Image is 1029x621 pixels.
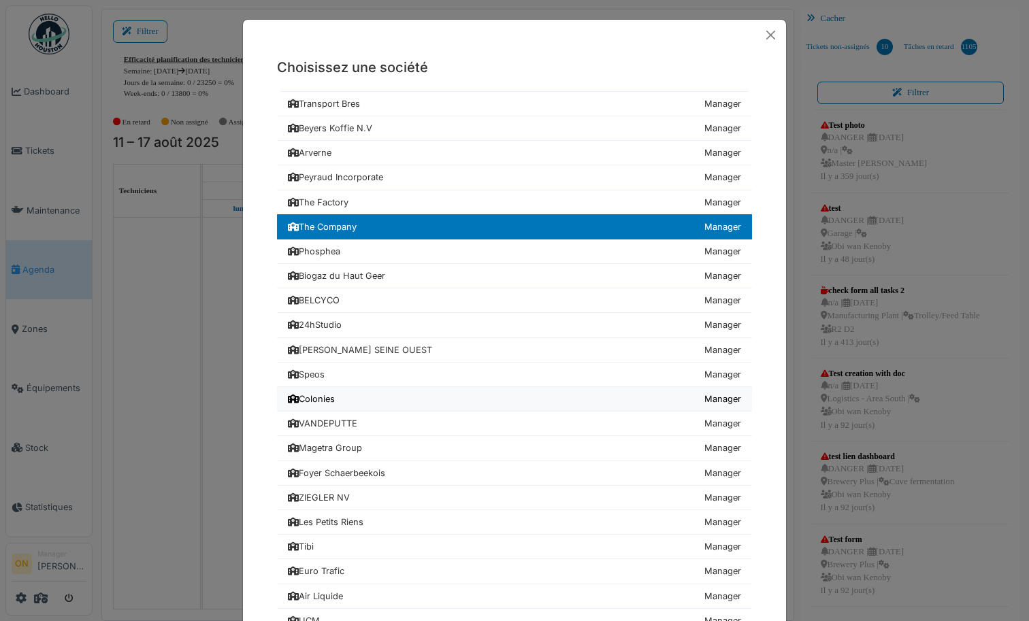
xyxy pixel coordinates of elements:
[704,516,741,528] div: Manager
[704,245,741,258] div: Manager
[704,565,741,577] div: Manager
[704,491,741,504] div: Manager
[277,461,752,486] a: Foyer Schaerbeekois Manager
[288,343,432,356] div: [PERSON_NAME] SEINE OUEST
[704,196,741,209] div: Manager
[277,559,752,584] a: Euro Trafic Manager
[288,269,385,282] div: Biogaz du Haut Geer
[704,146,741,159] div: Manager
[277,141,752,165] a: Arverne Manager
[277,510,752,535] a: Les Petits Riens Manager
[277,486,752,510] a: ZIEGLER NV Manager
[704,269,741,282] div: Manager
[288,540,314,553] div: Tibi
[704,171,741,184] div: Manager
[288,467,385,480] div: Foyer Schaerbeekois
[761,25,781,45] button: Close
[277,91,752,116] a: Transport Bres Manager
[277,239,752,264] a: Phosphea Manager
[288,491,350,504] div: ZIEGLER NV
[704,540,741,553] div: Manager
[277,264,752,288] a: Biogaz du Haut Geer Manager
[704,441,741,454] div: Manager
[277,288,752,313] a: BELCYCO Manager
[704,417,741,430] div: Manager
[288,590,343,603] div: Air Liquide
[277,387,752,412] a: Colonies Manager
[288,245,340,258] div: Phosphea
[277,584,752,609] a: Air Liquide Manager
[288,392,335,405] div: Colonies
[288,294,340,307] div: BELCYCO
[288,220,357,233] div: The Company
[288,196,348,209] div: The Factory
[288,417,357,430] div: VANDEPUTTE
[277,338,752,363] a: [PERSON_NAME] SEINE OUEST Manager
[277,363,752,387] a: Speos Manager
[704,590,741,603] div: Manager
[277,116,752,141] a: Beyers Koffie N.V Manager
[277,313,752,337] a: 24hStudio Manager
[704,294,741,307] div: Manager
[277,190,752,215] a: The Factory Manager
[277,535,752,559] a: Tibi Manager
[288,146,331,159] div: Arverne
[277,57,752,78] h5: Choisissez une société
[704,97,741,110] div: Manager
[288,368,325,381] div: Speos
[704,318,741,331] div: Manager
[288,122,372,135] div: Beyers Koffie N.V
[277,412,752,436] a: VANDEPUTTE Manager
[288,171,383,184] div: Peyraud Incorporate
[277,214,752,239] a: The Company Manager
[277,436,752,460] a: Magetra Group Manager
[704,392,741,405] div: Manager
[704,220,741,233] div: Manager
[288,565,344,577] div: Euro Trafic
[277,165,752,190] a: Peyraud Incorporate Manager
[288,441,362,454] div: Magetra Group
[704,122,741,135] div: Manager
[288,516,363,528] div: Les Petits Riens
[288,97,360,110] div: Transport Bres
[288,318,342,331] div: 24hStudio
[704,467,741,480] div: Manager
[704,343,741,356] div: Manager
[704,368,741,381] div: Manager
